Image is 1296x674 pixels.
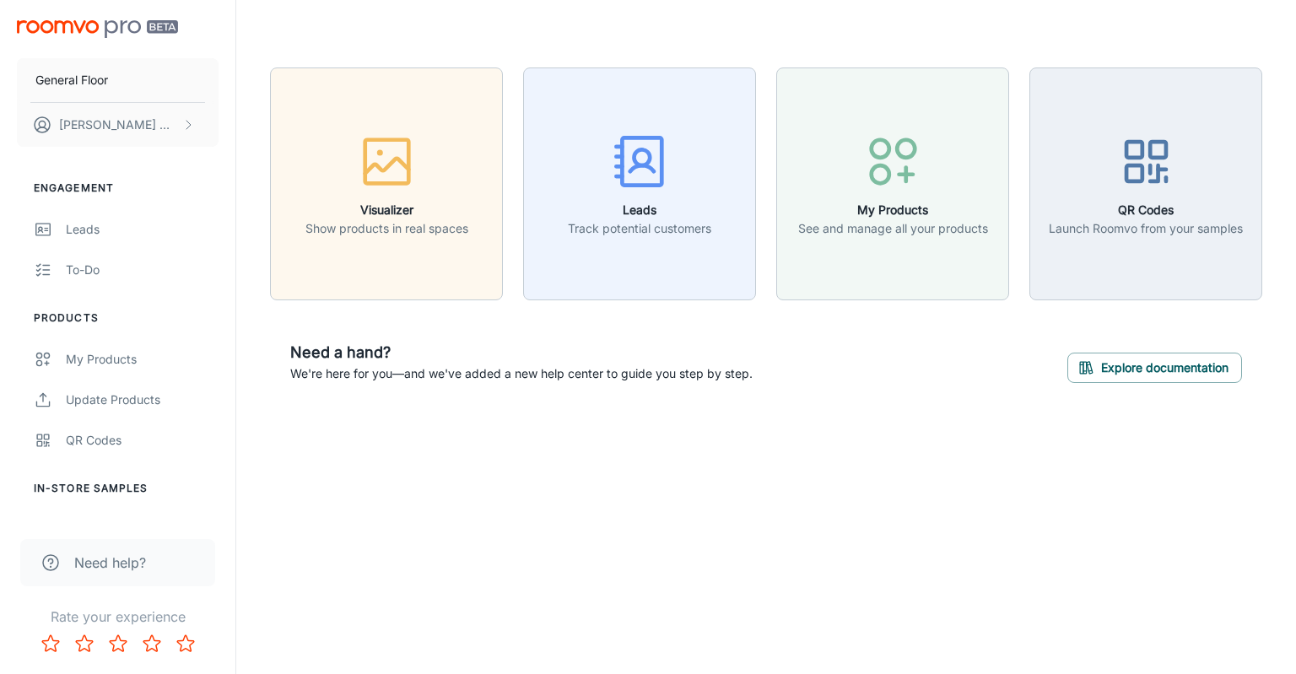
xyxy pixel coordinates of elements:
div: My Products [66,350,219,369]
button: [PERSON_NAME] Olchowy [PERSON_NAME] [17,103,219,147]
a: My ProductsSee and manage all your products [776,174,1009,191]
p: See and manage all your products [798,219,988,238]
button: Explore documentation [1067,353,1242,383]
p: Track potential customers [568,219,711,238]
p: Launch Roomvo from your samples [1049,219,1243,238]
h6: Leads [568,201,711,219]
a: Explore documentation [1067,358,1242,375]
h6: Visualizer [305,201,468,219]
div: To-do [66,261,219,279]
a: QR CodesLaunch Roomvo from your samples [1029,174,1262,191]
p: [PERSON_NAME] Olchowy [PERSON_NAME] [59,116,178,134]
div: QR Codes [66,431,219,450]
a: LeadsTrack potential customers [523,174,756,191]
p: General Floor [35,71,108,89]
h6: QR Codes [1049,201,1243,219]
button: LeadsTrack potential customers [523,67,756,300]
button: General Floor [17,58,219,102]
button: QR CodesLaunch Roomvo from your samples [1029,67,1262,300]
p: Show products in real spaces [305,219,468,238]
h6: My Products [798,201,988,219]
h6: Need a hand? [290,341,753,364]
button: My ProductsSee and manage all your products [776,67,1009,300]
div: Leads [66,220,219,239]
img: Roomvo PRO Beta [17,20,178,38]
div: Update Products [66,391,219,409]
button: VisualizerShow products in real spaces [270,67,503,300]
p: We're here for you—and we've added a new help center to guide you step by step. [290,364,753,383]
